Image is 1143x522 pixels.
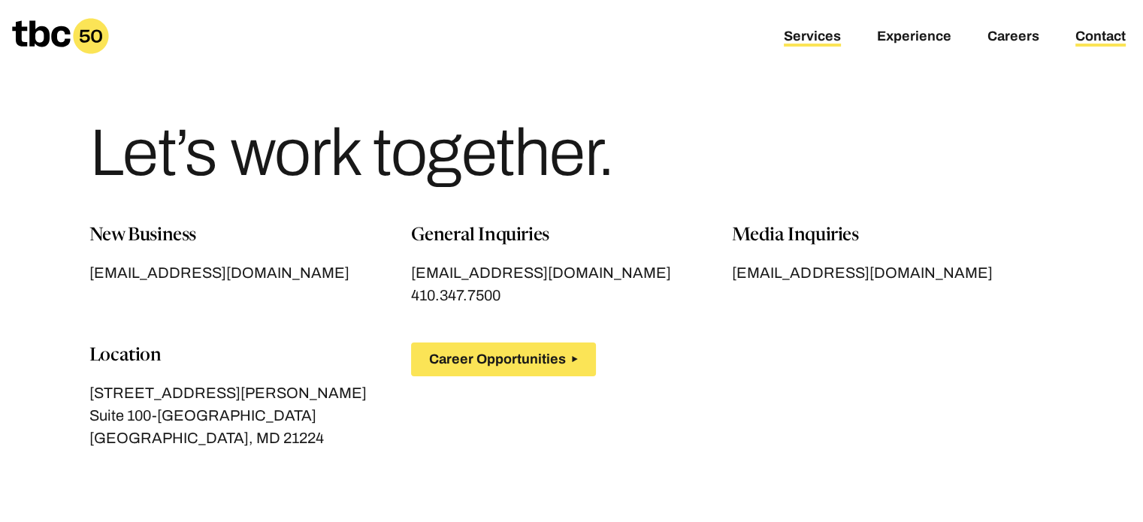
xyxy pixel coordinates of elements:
[784,29,841,47] a: Services
[411,222,733,249] p: General Inquiries
[1075,29,1126,47] a: Contact
[89,382,411,404] p: [STREET_ADDRESS][PERSON_NAME]
[877,29,951,47] a: Experience
[12,18,109,54] a: Homepage
[732,264,992,284] span: [EMAIL_ADDRESS][DOMAIN_NAME]
[411,264,671,284] span: [EMAIL_ADDRESS][DOMAIN_NAME]
[89,264,349,284] span: [EMAIL_ADDRESS][DOMAIN_NAME]
[89,222,411,249] p: New Business
[89,261,411,284] a: [EMAIL_ADDRESS][DOMAIN_NAME]
[732,261,1054,284] a: [EMAIL_ADDRESS][DOMAIN_NAME]
[411,284,500,306] a: 410.347.7500
[987,29,1039,47] a: Careers
[411,342,596,376] button: Career Opportunities
[411,261,733,284] a: [EMAIL_ADDRESS][DOMAIN_NAME]
[732,222,1054,249] p: Media Inquiries
[89,404,411,427] p: Suite 100-[GEOGRAPHIC_DATA]
[89,342,411,370] p: Location
[89,427,411,449] p: [GEOGRAPHIC_DATA], MD 21224
[89,120,614,186] h1: Let’s work together.
[429,352,566,367] span: Career Opportunities
[411,287,500,306] span: 410.347.7500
